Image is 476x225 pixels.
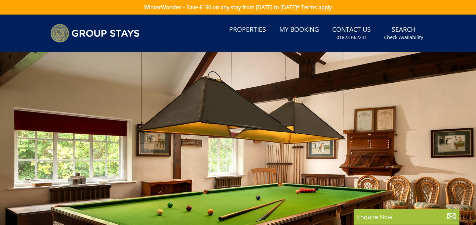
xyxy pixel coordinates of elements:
[384,34,423,41] small: Check Availability
[381,22,426,44] a: SearchCheck Availability
[226,22,269,37] a: Properties
[330,22,374,44] a: Contact Us01823 662231
[357,212,456,221] p: Enquire Now
[277,22,322,37] a: My Booking
[337,34,367,41] small: 01823 662231
[50,24,139,43] img: Group Stays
